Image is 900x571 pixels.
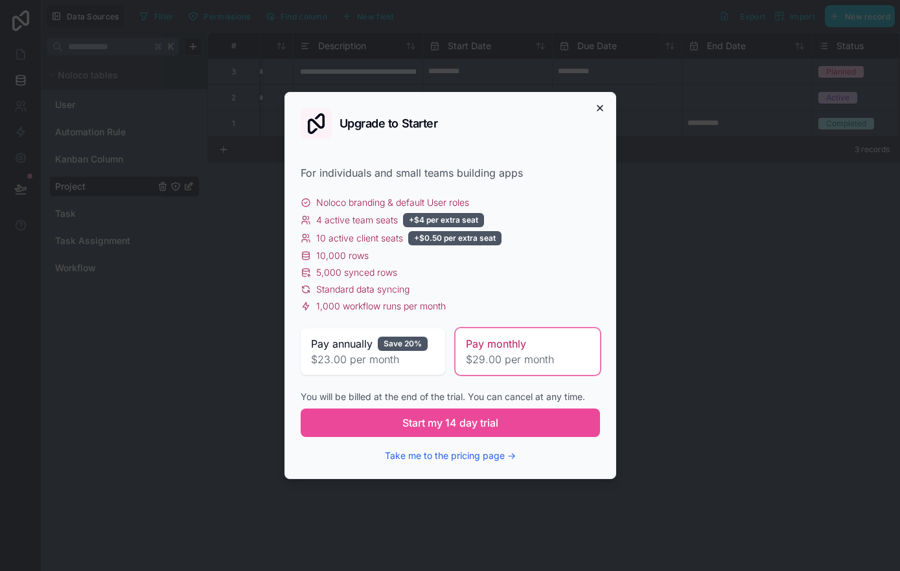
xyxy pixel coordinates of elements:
[316,214,398,227] span: 4 active team seats
[316,196,469,209] span: Noloco branding & default User roles
[311,352,435,367] span: $23.00 per month
[311,336,373,352] span: Pay annually
[316,283,410,296] span: Standard data syncing
[301,390,600,403] div: You will be billed at the end of the trial. You can cancel at any time.
[316,249,369,262] span: 10,000 rows
[378,337,428,351] div: Save 20%
[466,352,590,367] span: $29.00 per month
[402,415,498,431] span: Start my 14 day trial
[466,336,526,352] span: Pay monthly
[403,213,484,227] div: +$4 per extra seat
[385,449,516,462] button: Take me to the pricing page →
[408,231,502,245] div: +$0.50 per extra seat
[301,165,600,181] div: For individuals and small teams building apps
[340,118,438,129] h2: Upgrade to Starter
[316,232,403,245] span: 10 active client seats
[316,300,446,313] span: 1,000 workflow runs per month
[301,409,600,437] button: Start my 14 day trial
[316,266,397,279] span: 5,000 synced rows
